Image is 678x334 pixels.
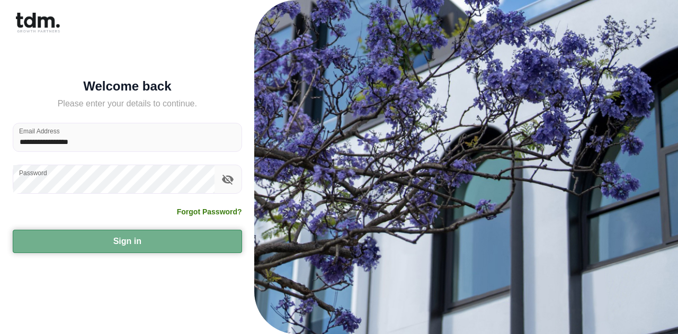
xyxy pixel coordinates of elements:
[219,170,237,188] button: toggle password visibility
[13,230,242,253] button: Sign in
[177,206,242,217] a: Forgot Password?
[19,168,47,177] label: Password
[13,81,242,92] h5: Welcome back
[19,127,60,136] label: Email Address
[13,97,242,110] h5: Please enter your details to continue.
